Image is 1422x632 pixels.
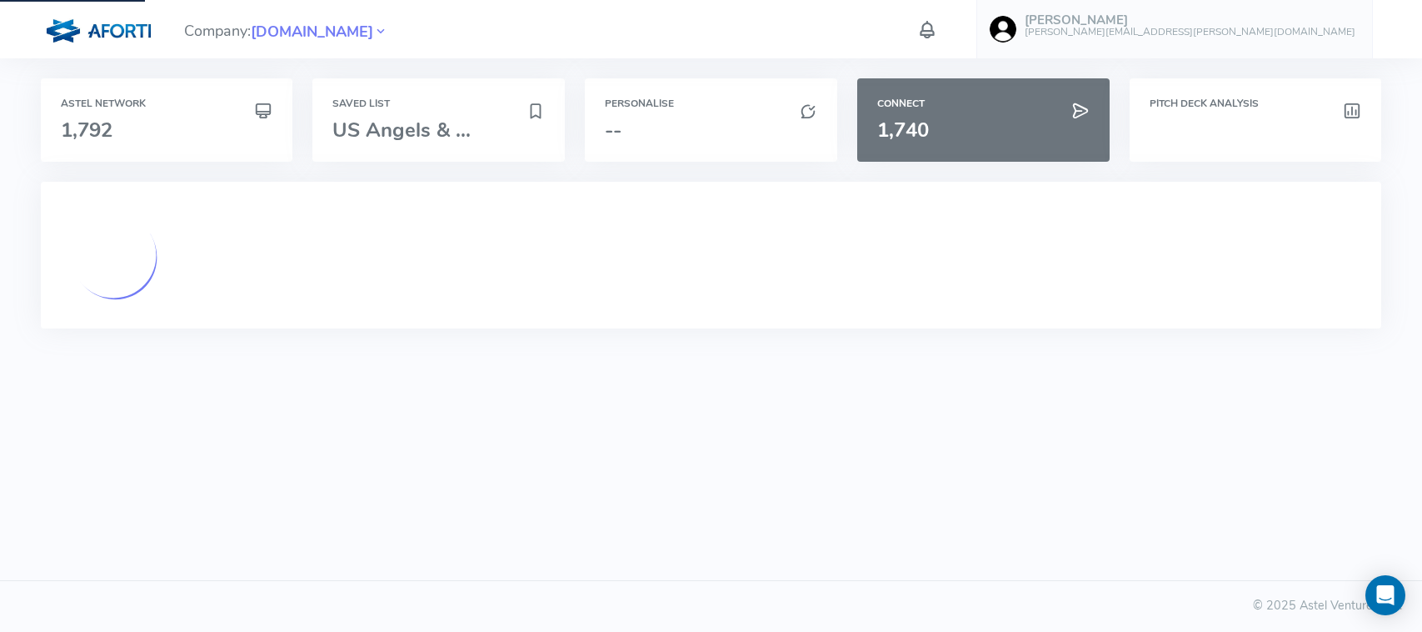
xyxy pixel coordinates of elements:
div: Open Intercom Messenger [1365,575,1405,615]
h6: Connect [877,98,1090,109]
a: [DOMAIN_NAME] [251,21,373,41]
h5: [PERSON_NAME] [1025,13,1355,28]
div: © 2025 Astel Ventures Ltd. [20,597,1402,615]
h6: [PERSON_NAME][EMAIL_ADDRESS][PERSON_NAME][DOMAIN_NAME] [1025,27,1355,38]
h6: Personalise [605,98,817,109]
h6: Saved List [332,98,545,109]
img: user-image [990,16,1016,43]
h6: Pitch Deck Analysis [1150,98,1362,109]
span: 1,740 [877,117,929,143]
span: Company: [184,15,388,44]
span: [DOMAIN_NAME] [251,21,373,43]
span: US Angels & ... [332,117,471,143]
span: -- [605,117,621,143]
h6: Astel Network [61,98,273,109]
span: 1,792 [61,117,112,143]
